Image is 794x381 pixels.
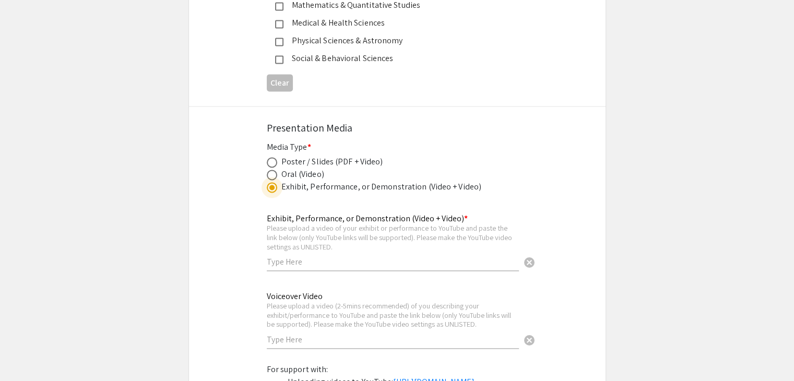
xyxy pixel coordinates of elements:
input: Type Here [267,256,519,267]
div: Presentation Media [267,120,528,136]
div: Physical Sciences & Astronomy [283,34,503,47]
span: cancel [523,256,536,269]
mat-label: Voiceover Video [267,291,323,302]
iframe: Chat [8,334,44,373]
div: Social & Behavioral Sciences [283,52,503,65]
div: Poster / Slides (PDF + Video) [281,156,383,168]
button: Clear [519,329,540,350]
span: cancel [523,334,536,347]
input: Type Here [267,334,519,345]
div: Please upload a video of your exhibit or performance to YouTube and paste the link below (only Yo... [267,223,519,251]
div: Please upload a video (2-5mins recommended) of you describing your exhibit/performance to YouTube... [267,301,519,329]
span: For support with: [267,364,328,375]
mat-label: Media Type [267,141,311,152]
div: Oral (Video) [281,168,324,181]
div: Exhibit, Performance, or Demonstration (Video + Video) [281,181,481,193]
button: Clear [519,251,540,272]
div: Medical & Health Sciences [283,17,503,29]
button: Clear [267,74,293,91]
mat-label: Exhibit, Performance, or Demonstration (Video + Video) [267,213,468,224]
